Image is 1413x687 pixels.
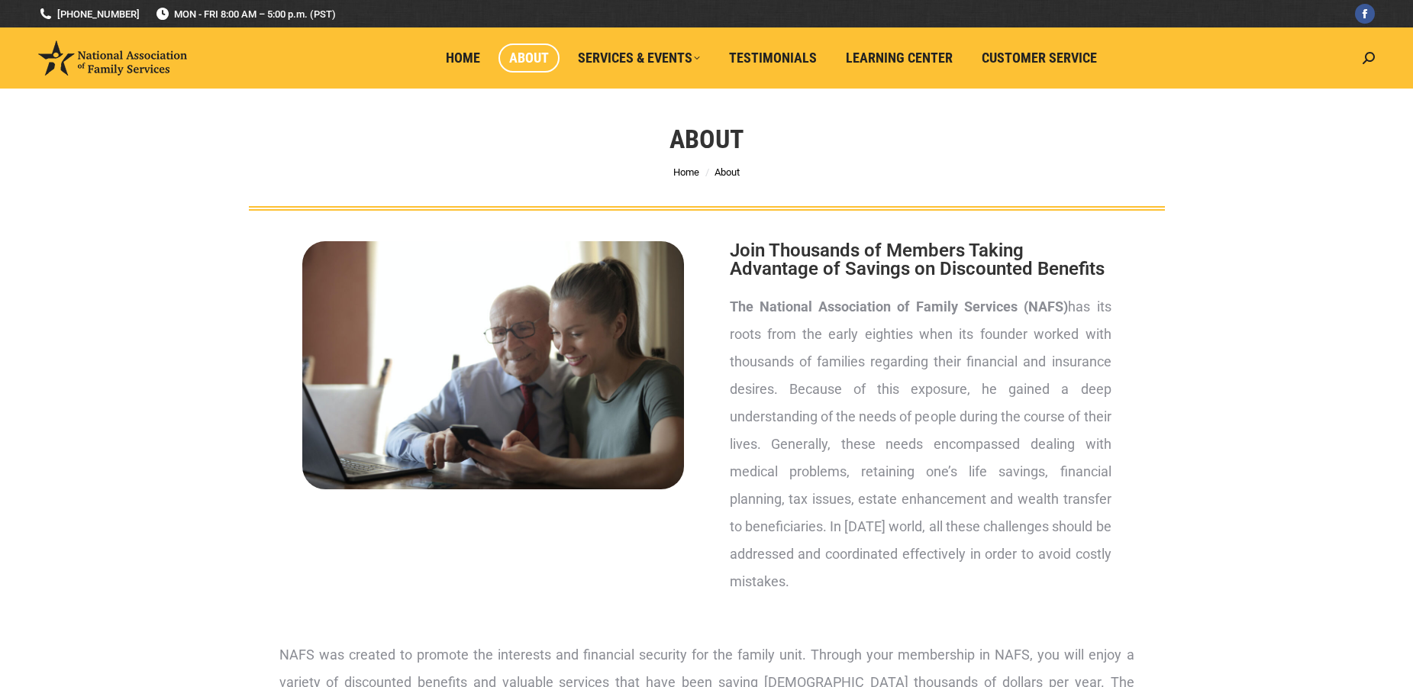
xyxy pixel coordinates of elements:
[835,44,963,73] a: Learning Center
[730,298,1069,314] strong: The National Association of Family Services (NAFS)
[729,50,817,66] span: Testimonials
[155,7,336,21] span: MON - FRI 8:00 AM – 5:00 p.m. (PST)
[673,166,699,178] a: Home
[498,44,560,73] a: About
[302,241,684,489] img: About National Association of Family Services
[509,50,549,66] span: About
[38,40,187,76] img: National Association of Family Services
[669,122,744,156] h1: About
[1355,4,1375,24] a: Facebook page opens in new window
[730,293,1111,595] p: has its roots from the early eighties when its founder worked with thousands of families regardin...
[971,44,1108,73] a: Customer Service
[718,44,827,73] a: Testimonials
[846,50,953,66] span: Learning Center
[715,166,740,178] span: About
[578,50,700,66] span: Services & Events
[982,50,1097,66] span: Customer Service
[446,50,480,66] span: Home
[435,44,491,73] a: Home
[730,241,1111,278] h2: Join Thousands of Members Taking Advantage of Savings on Discounted Benefits
[38,7,140,21] a: [PHONE_NUMBER]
